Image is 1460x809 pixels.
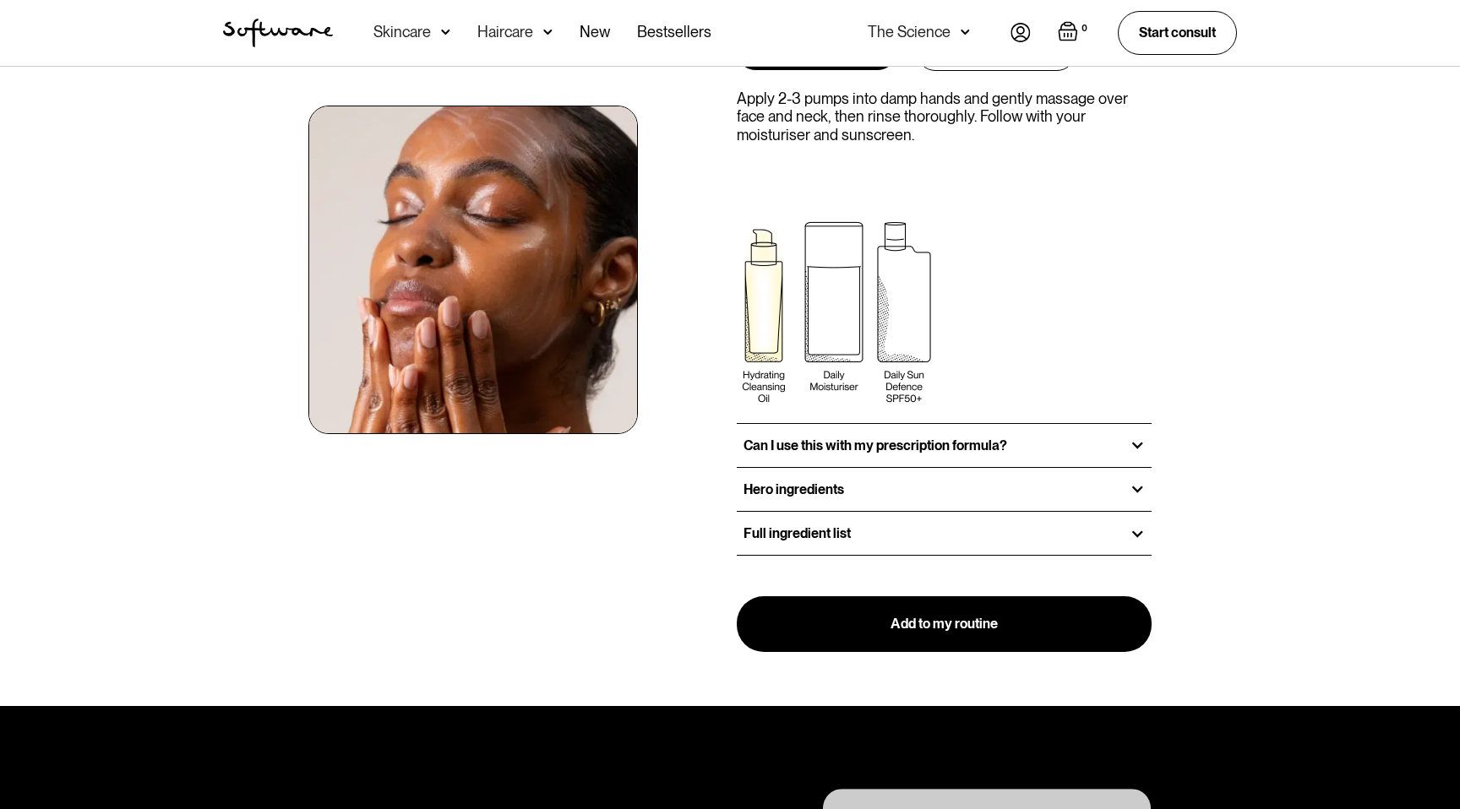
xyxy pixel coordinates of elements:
img: arrow down [961,24,970,41]
p: Apply 2-3 pumps into damp hands and gently massage over face and neck, then rinse thoroughly. Fol... [737,90,1152,144]
div: Skincare [373,24,431,41]
img: arrow down [441,24,450,41]
div: Haircare [477,24,533,41]
a: Start consult [1118,11,1237,54]
h3: Can I use this with my prescription formula? [744,437,1007,453]
img: Software Logo [223,19,333,47]
h3: Full ingredient list [744,525,851,541]
a: Add to my routine [737,596,1152,652]
a: home [223,19,333,47]
img: arrow down [543,24,553,41]
h3: Hero ingredients [744,481,844,497]
div: 0 [1078,21,1091,36]
a: Open empty cart [1058,21,1091,45]
div: The Science [868,24,951,41]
